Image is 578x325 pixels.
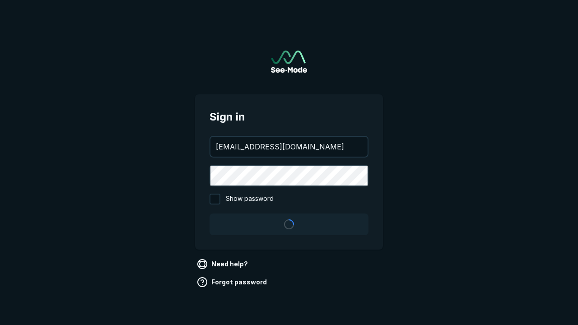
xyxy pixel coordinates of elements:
input: your@email.com [210,137,368,157]
img: See-Mode Logo [271,51,307,73]
a: Need help? [195,257,252,271]
a: Go to sign in [271,51,307,73]
span: Sign in [210,109,368,125]
span: Show password [226,194,274,204]
a: Forgot password [195,275,270,289]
